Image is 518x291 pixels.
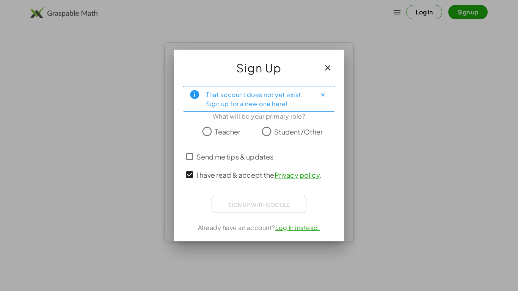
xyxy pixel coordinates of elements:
[206,89,311,108] div: That account does not yet exist. Sign up for a new one here!
[196,152,273,162] span: Send me tips & updates
[236,59,282,77] span: Sign Up
[196,170,322,180] span: I have read & accept the .
[275,224,320,232] a: Log In instead.
[274,127,323,137] span: Student/Other
[183,223,335,232] div: Already have an account?
[317,89,329,101] button: Close
[275,171,320,179] a: Privacy policy
[215,127,240,137] span: Teacher
[183,112,335,121] div: What will be your primary role?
